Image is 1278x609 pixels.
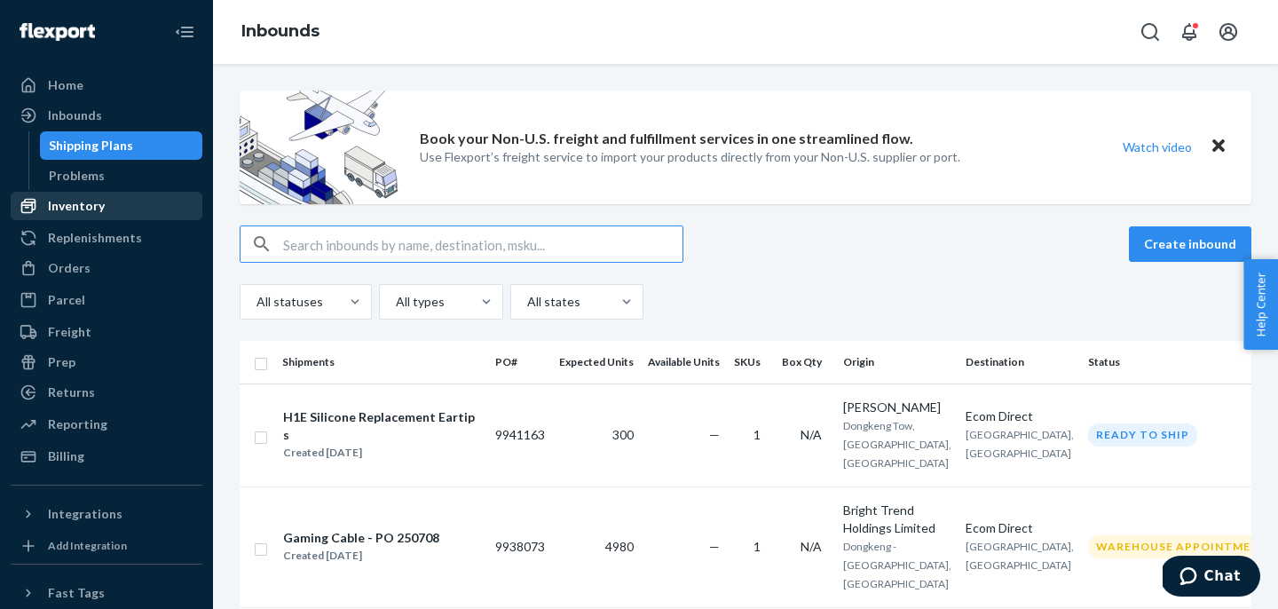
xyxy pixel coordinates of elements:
a: Returns [11,378,202,407]
span: N/A [801,427,822,442]
input: Search inbounds by name, destination, msku... [283,226,682,262]
th: Box Qty [775,341,836,384]
div: Orders [48,259,91,277]
div: Reporting [48,415,107,433]
button: Help Center [1243,259,1278,350]
div: [PERSON_NAME] [843,399,951,416]
span: [GEOGRAPHIC_DATA], [GEOGRAPHIC_DATA] [966,540,1074,572]
input: All statuses [255,293,256,311]
span: 1 [753,539,761,554]
div: Freight [48,323,91,341]
button: Open Search Box [1132,14,1168,50]
span: Dongkeng - [GEOGRAPHIC_DATA], [GEOGRAPHIC_DATA] [843,540,951,590]
a: Inbounds [241,21,319,41]
a: Prep [11,348,202,376]
div: Gaming Cable - PO 250708 [283,529,439,547]
ol: breadcrumbs [227,6,334,58]
span: N/A [801,539,822,554]
div: Created [DATE] [283,444,480,462]
div: Problems [49,167,105,185]
div: Inbounds [48,107,102,124]
div: Bright Trend Holdings Limited [843,502,951,537]
div: Created [DATE] [283,547,439,565]
div: Home [48,76,83,94]
a: Parcel [11,286,202,314]
div: Add Integration [48,538,127,553]
a: Reporting [11,410,202,439]
th: PO# [488,341,552,384]
div: Replenishments [48,229,142,247]
div: Ecom Direct [966,519,1074,537]
div: Integrations [48,505,122,523]
div: Returns [48,384,95,401]
input: All states [525,293,527,311]
td: 9938073 [488,486,552,607]
th: Expected Units [552,341,641,384]
th: Shipments [275,341,488,384]
a: Replenishments [11,224,202,252]
div: Prep [48,353,75,371]
button: Open account menu [1211,14,1246,50]
p: Use Flexport’s freight service to import your products directly from your Non-U.S. supplier or port. [420,148,960,166]
a: Shipping Plans [40,131,203,160]
a: Inbounds [11,101,202,130]
button: Fast Tags [11,579,202,607]
a: Problems [40,162,203,190]
div: Ready to ship [1088,423,1197,446]
iframe: Opens a widget where you can chat to one of our agents [1163,556,1260,600]
button: Close [1207,134,1230,160]
button: Integrations [11,500,202,528]
a: Billing [11,442,202,471]
td: 9941163 [488,384,552,486]
button: Watch video [1111,134,1203,160]
div: Shipping Plans [49,137,133,154]
button: Open notifications [1171,14,1207,50]
div: Parcel [48,291,85,309]
button: Close Navigation [167,14,202,50]
a: Home [11,71,202,99]
th: SKUs [727,341,775,384]
span: 4980 [605,539,634,554]
span: — [709,539,720,554]
a: Orders [11,254,202,282]
a: Freight [11,318,202,346]
span: 300 [612,427,634,442]
div: Inventory [48,197,105,215]
span: 1 [753,427,761,442]
span: — [709,427,720,442]
button: Create inbound [1129,226,1251,262]
a: Inventory [11,192,202,220]
p: Book your Non-U.S. freight and fulfillment services in one streamlined flow. [420,129,913,149]
th: Destination [958,341,1081,384]
th: Available Units [641,341,727,384]
div: H1E Silicone Replacement Eartips [283,408,480,444]
a: Add Integration [11,535,202,557]
span: [GEOGRAPHIC_DATA], [GEOGRAPHIC_DATA] [966,428,1074,460]
img: Flexport logo [20,23,95,41]
input: All types [394,293,396,311]
div: Billing [48,447,84,465]
div: Ecom Direct [966,407,1074,425]
div: Fast Tags [48,584,105,602]
span: Dongkeng Tow, [GEOGRAPHIC_DATA], [GEOGRAPHIC_DATA] [843,419,951,470]
th: Origin [836,341,958,384]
